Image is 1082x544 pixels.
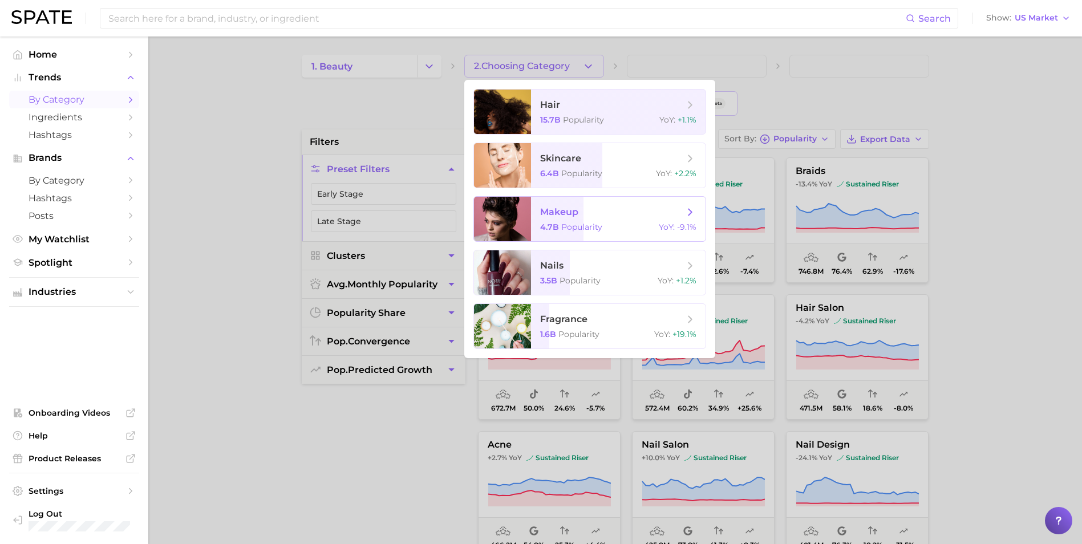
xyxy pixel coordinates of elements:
span: Show [986,15,1011,21]
a: Product Releases [9,450,139,467]
span: Posts [29,210,120,221]
span: YoY : [654,329,670,339]
span: YoY : [659,115,675,125]
span: hair [540,99,560,110]
a: Ingredients [9,108,139,126]
span: Hashtags [29,129,120,140]
a: Settings [9,482,139,500]
span: Spotlight [29,257,120,268]
a: Home [9,46,139,63]
span: +2.2% [674,168,696,178]
span: +19.1% [672,329,696,339]
span: +1.2% [676,275,696,286]
span: by Category [29,175,120,186]
span: +1.1% [678,115,696,125]
span: makeup [540,206,578,217]
span: YoY : [658,275,674,286]
span: Trends [29,72,120,83]
span: Settings [29,486,120,496]
span: Product Releases [29,453,120,464]
a: Help [9,427,139,444]
a: Log out. Currently logged in with e-mail saracespedes@belcorp.biz. [9,505,139,535]
span: Popularity [561,222,602,232]
span: Popularity [558,329,599,339]
span: fragrance [540,314,587,324]
span: Ingredients [29,112,120,123]
span: YoY : [656,168,672,178]
span: Onboarding Videos [29,408,120,418]
a: Spotlight [9,254,139,271]
span: Brands [29,153,120,163]
a: by Category [9,172,139,189]
span: skincare [540,153,581,164]
a: by Category [9,91,139,108]
ul: 2.Choosing Category [464,80,715,358]
button: Industries [9,283,139,301]
a: Onboarding Videos [9,404,139,421]
span: Popularity [563,115,604,125]
span: Popularity [560,275,601,286]
span: Home [29,49,120,60]
span: 15.7b [540,115,561,125]
span: Search [918,13,951,24]
input: Search here for a brand, industry, or ingredient [107,9,906,28]
img: SPATE [11,10,72,24]
span: nails [540,260,564,271]
span: Popularity [561,168,602,178]
span: by Category [29,94,120,105]
span: Help [29,431,120,441]
span: My Watchlist [29,234,120,245]
a: Hashtags [9,126,139,144]
button: Brands [9,149,139,167]
span: YoY : [659,222,675,232]
button: Trends [9,69,139,86]
span: Log Out [29,509,134,519]
span: Hashtags [29,193,120,204]
span: 6.4b [540,168,559,178]
span: -9.1% [677,222,696,232]
button: ShowUS Market [983,11,1073,26]
a: My Watchlist [9,230,139,248]
a: Hashtags [9,189,139,207]
span: Industries [29,287,120,297]
span: 3.5b [540,275,557,286]
span: 4.7b [540,222,559,232]
span: US Market [1015,15,1058,21]
a: Posts [9,207,139,225]
span: 1.6b [540,329,556,339]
